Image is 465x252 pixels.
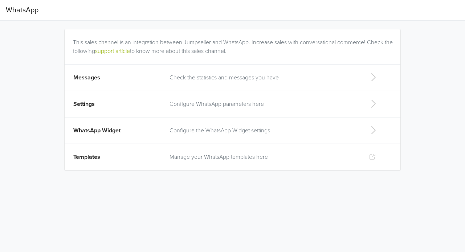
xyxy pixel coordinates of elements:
[170,153,358,161] p: Manage your WhatsApp templates here
[73,153,100,161] span: Templates
[170,100,358,108] p: Configure WhatsApp parameters here
[73,29,395,55] div: This sales channel is an integration between Jumpseller and WhatsApp. Increase sales with convers...
[130,47,227,55] a: to know more about this sales channel.
[73,100,95,108] span: Settings
[95,47,130,55] a: support article
[170,73,358,82] p: Check the statistics and messages you have
[73,74,100,81] span: Messages
[170,126,358,135] p: Configure the WhatsApp Widget settings
[73,127,121,134] span: WhatsApp Widget
[6,3,38,17] span: WhatsApp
